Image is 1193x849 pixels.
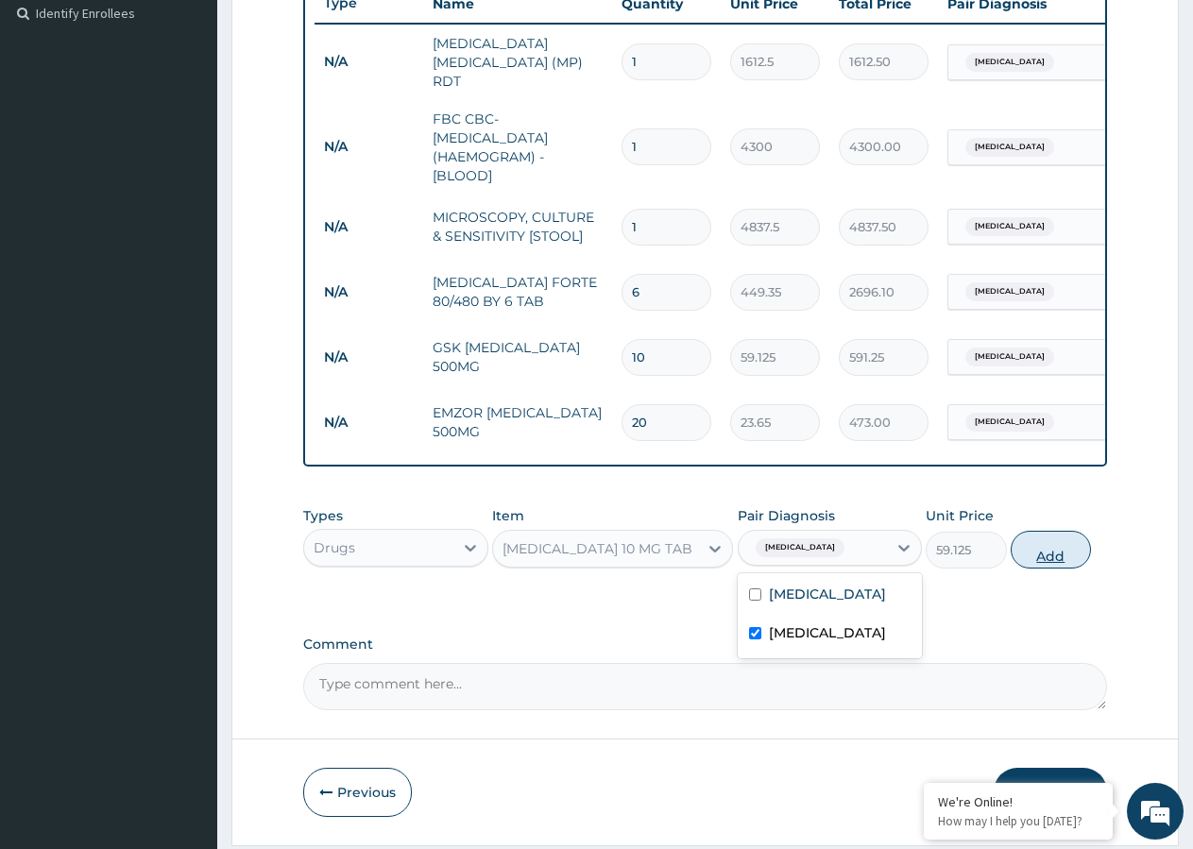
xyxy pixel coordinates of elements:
td: N/A [315,340,423,375]
button: Previous [303,768,412,817]
span: [MEDICAL_DATA] [965,348,1054,366]
label: [MEDICAL_DATA] [769,623,886,642]
div: We're Online! [938,793,1099,810]
span: [MEDICAL_DATA] [965,282,1054,301]
td: N/A [315,44,423,79]
p: How may I help you today? [938,813,1099,829]
span: We're online! [110,238,261,429]
div: [MEDICAL_DATA] 10 MG TAB [503,539,692,558]
label: Unit Price [926,506,994,525]
span: [MEDICAL_DATA] [965,413,1054,432]
label: [MEDICAL_DATA] [769,585,886,603]
label: Item [492,506,524,525]
td: EMZOR [MEDICAL_DATA] 500MG [423,394,612,450]
td: N/A [315,275,423,310]
img: d_794563401_company_1708531726252_794563401 [35,94,77,142]
label: Pair Diagnosis [738,506,835,525]
div: Minimize live chat window [310,9,355,55]
td: GSK [MEDICAL_DATA] 500MG [423,329,612,385]
label: Types [303,508,343,524]
span: [MEDICAL_DATA] [965,217,1054,236]
td: N/A [315,405,423,440]
span: [MEDICAL_DATA] [965,138,1054,157]
span: [MEDICAL_DATA] [756,538,844,557]
td: N/A [315,129,423,164]
td: [MEDICAL_DATA] FORTE 80/480 BY 6 TAB [423,263,612,320]
div: Drugs [314,538,355,557]
label: Comment [303,637,1107,653]
div: Chat with us now [98,106,317,130]
button: Submit [994,768,1107,817]
textarea: Type your message and hit 'Enter' [9,516,360,582]
span: [MEDICAL_DATA] [965,53,1054,72]
td: FBC CBC-[MEDICAL_DATA] (HAEMOGRAM) - [BLOOD] [423,100,612,195]
td: [MEDICAL_DATA] [MEDICAL_DATA] (MP) RDT [423,25,612,100]
td: N/A [315,210,423,245]
td: MICROSCOPY, CULTURE & SENSITIVITY [STOOL] [423,198,612,255]
button: Add [1011,531,1091,569]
